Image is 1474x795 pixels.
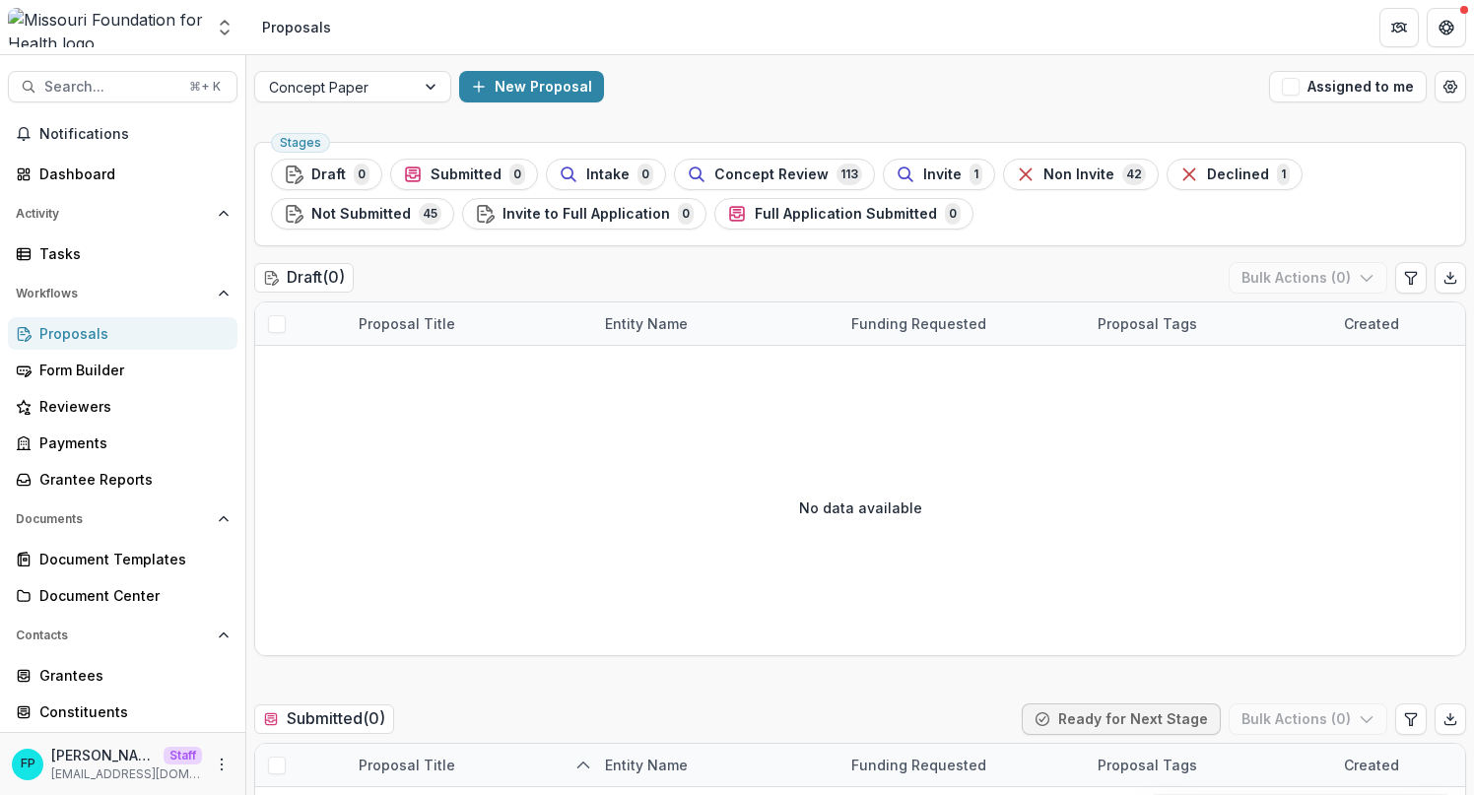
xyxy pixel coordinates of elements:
div: Proposals [262,17,331,37]
button: Export table data [1435,262,1466,294]
button: Invite to Full Application0 [462,198,706,230]
div: ⌘ + K [185,76,225,98]
div: Created [1332,313,1411,334]
span: Intake [586,166,630,183]
div: Document Center [39,585,222,606]
svg: sorted ascending [575,758,591,773]
div: Proposal Title [347,313,467,334]
div: Tasks [39,243,222,264]
button: Draft0 [271,159,382,190]
button: Edit table settings [1395,703,1427,735]
button: Not Submitted45 [271,198,454,230]
button: New Proposal [459,71,604,102]
button: Export table data [1435,703,1466,735]
span: 42 [1122,164,1146,185]
span: Full Application Submitted [755,206,937,223]
div: Fanny Pinoul [21,758,35,770]
div: Payments [39,432,222,453]
p: [PERSON_NAME] [51,745,156,765]
h2: Submitted ( 0 ) [254,704,394,733]
div: Grantees [39,665,222,686]
div: Proposal Title [347,755,467,775]
button: Non Invite42 [1003,159,1159,190]
span: Submitted [431,166,502,183]
button: Edit table settings [1395,262,1427,294]
button: Full Application Submitted0 [714,198,973,230]
div: Proposal Tags [1086,755,1209,775]
div: Proposal Title [347,744,593,786]
img: Missouri Foundation for Health logo [8,8,203,47]
button: Concept Review113 [674,159,875,190]
p: No data available [799,497,922,518]
button: Submitted0 [390,159,538,190]
span: 1 [1277,164,1290,185]
nav: breadcrumb [254,13,339,41]
button: Open Activity [8,198,237,230]
button: Open Contacts [8,620,237,651]
a: Tasks [8,237,237,270]
p: Staff [164,747,202,764]
div: Funding Requested [839,302,1086,345]
span: Workflows [16,287,210,300]
button: Intake0 [546,159,666,190]
span: Non Invite [1043,166,1114,183]
a: Form Builder [8,354,237,386]
a: Dashboard [8,158,237,190]
span: Not Submitted [311,206,411,223]
div: Constituents [39,701,222,722]
button: Invite1 [883,159,995,190]
div: Form Builder [39,360,222,380]
div: Grantee Reports [39,469,222,490]
h2: Draft ( 0 ) [254,263,354,292]
a: Payments [8,427,237,459]
div: Entity Name [593,744,839,786]
button: Partners [1379,8,1419,47]
span: Notifications [39,126,230,143]
div: Funding Requested [839,313,998,334]
span: Invite to Full Application [502,206,670,223]
div: Entity Name [593,313,700,334]
div: Funding Requested [839,744,1086,786]
div: Proposal Title [347,302,593,345]
div: Proposal Tags [1086,313,1209,334]
div: Document Templates [39,549,222,569]
a: Constituents [8,696,237,728]
div: Proposal Tags [1086,744,1332,786]
div: Entity Name [593,302,839,345]
span: 45 [419,203,441,225]
button: Search... [8,71,237,102]
a: Proposals [8,317,237,350]
div: Funding Requested [839,755,998,775]
p: [EMAIL_ADDRESS][DOMAIN_NAME] [51,765,202,783]
a: Grantees [8,659,237,692]
span: Stages [280,136,321,150]
span: 0 [678,203,694,225]
span: 0 [354,164,369,185]
button: Assigned to me [1269,71,1427,102]
div: Proposals [39,323,222,344]
button: Open table manager [1435,71,1466,102]
div: Proposal Tags [1086,302,1332,345]
button: Open Documents [8,503,237,535]
span: Contacts [16,629,210,642]
a: Document Center [8,579,237,612]
button: Bulk Actions (0) [1229,262,1387,294]
button: Bulk Actions (0) [1229,703,1387,735]
span: Concept Review [714,166,829,183]
div: Dashboard [39,164,222,184]
span: Search... [44,79,177,96]
button: Declined1 [1167,159,1303,190]
button: Notifications [8,118,237,150]
div: Created [1332,755,1411,775]
button: Get Help [1427,8,1466,47]
span: 0 [509,164,525,185]
div: Reviewers [39,396,222,417]
span: 113 [837,164,862,185]
button: Open Workflows [8,278,237,309]
button: Ready for Next Stage [1022,703,1221,735]
span: Documents [16,512,210,526]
